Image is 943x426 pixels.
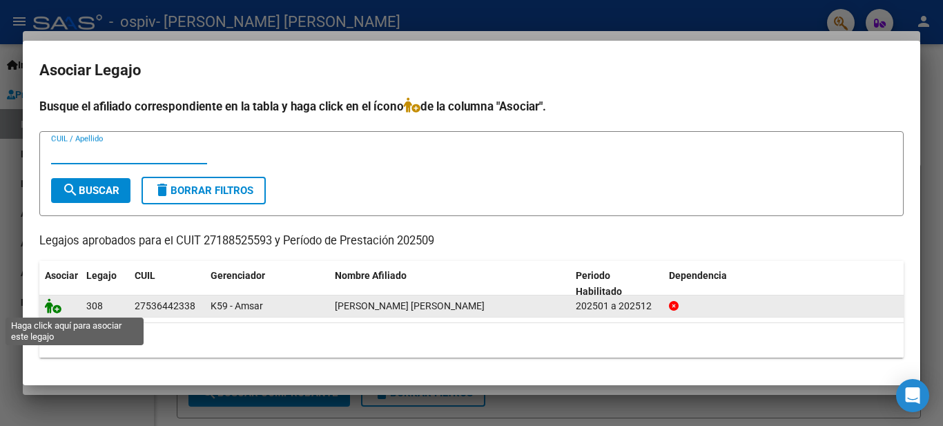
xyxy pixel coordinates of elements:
[329,261,570,307] datatable-header-cell: Nombre Afiliado
[669,270,727,281] span: Dependencia
[86,300,103,311] span: 308
[39,323,904,358] div: 1 registros
[135,298,195,314] div: 27536442338
[86,270,117,281] span: Legajo
[663,261,904,307] datatable-header-cell: Dependencia
[39,97,904,115] h4: Busque el afiliado correspondiente en la tabla y haga click en el ícono de la columna "Asociar".
[896,379,929,412] div: Open Intercom Messenger
[211,300,263,311] span: K59 - Amsar
[576,298,658,314] div: 202501 a 202512
[211,270,265,281] span: Gerenciador
[45,270,78,281] span: Asociar
[335,270,407,281] span: Nombre Afiliado
[39,261,81,307] datatable-header-cell: Asociar
[570,261,663,307] datatable-header-cell: Periodo Habilitado
[62,182,79,198] mat-icon: search
[39,233,904,250] p: Legajos aprobados para el CUIT 27188525593 y Período de Prestación 202509
[142,177,266,204] button: Borrar Filtros
[81,261,129,307] datatable-header-cell: Legajo
[154,184,253,197] span: Borrar Filtros
[576,270,622,297] span: Periodo Habilitado
[154,182,171,198] mat-icon: delete
[62,184,119,197] span: Buscar
[39,57,904,84] h2: Asociar Legajo
[205,261,329,307] datatable-header-cell: Gerenciador
[335,300,485,311] span: ROMANO OCAÑA MIA JAZMIN
[51,178,130,203] button: Buscar
[135,270,155,281] span: CUIL
[129,261,205,307] datatable-header-cell: CUIL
